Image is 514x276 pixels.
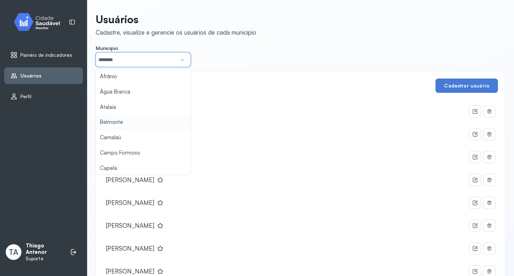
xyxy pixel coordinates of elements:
[96,69,191,84] li: Afrânio
[96,45,118,51] span: Município
[26,256,63,262] p: Suporte
[96,13,256,26] p: Usuários
[96,161,191,176] li: Capela
[10,93,77,100] a: Perfil
[10,72,77,79] a: Usuários
[9,247,18,257] span: TA
[96,29,256,36] div: Cadastre, visualize e gerencie os usuários de cada município
[20,94,32,100] span: Perfil
[10,51,77,59] a: Painéis de indicadores
[96,100,191,115] li: Atalaia
[106,199,154,206] div: [PERSON_NAME]
[26,242,63,256] p: Thiago Antenor
[20,52,72,58] span: Painéis de indicadores
[96,115,191,130] li: Belmonte
[7,11,72,32] img: monitor.svg
[435,79,498,93] button: Cadastrar usuário
[106,267,154,275] div: [PERSON_NAME]
[106,245,154,252] div: [PERSON_NAME]
[20,73,41,79] span: Usuários
[96,145,191,161] li: Campo Formoso
[96,130,191,145] li: Camalaú
[106,176,154,184] div: [PERSON_NAME]
[96,84,191,100] li: Água Branca
[106,222,154,229] div: [PERSON_NAME]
